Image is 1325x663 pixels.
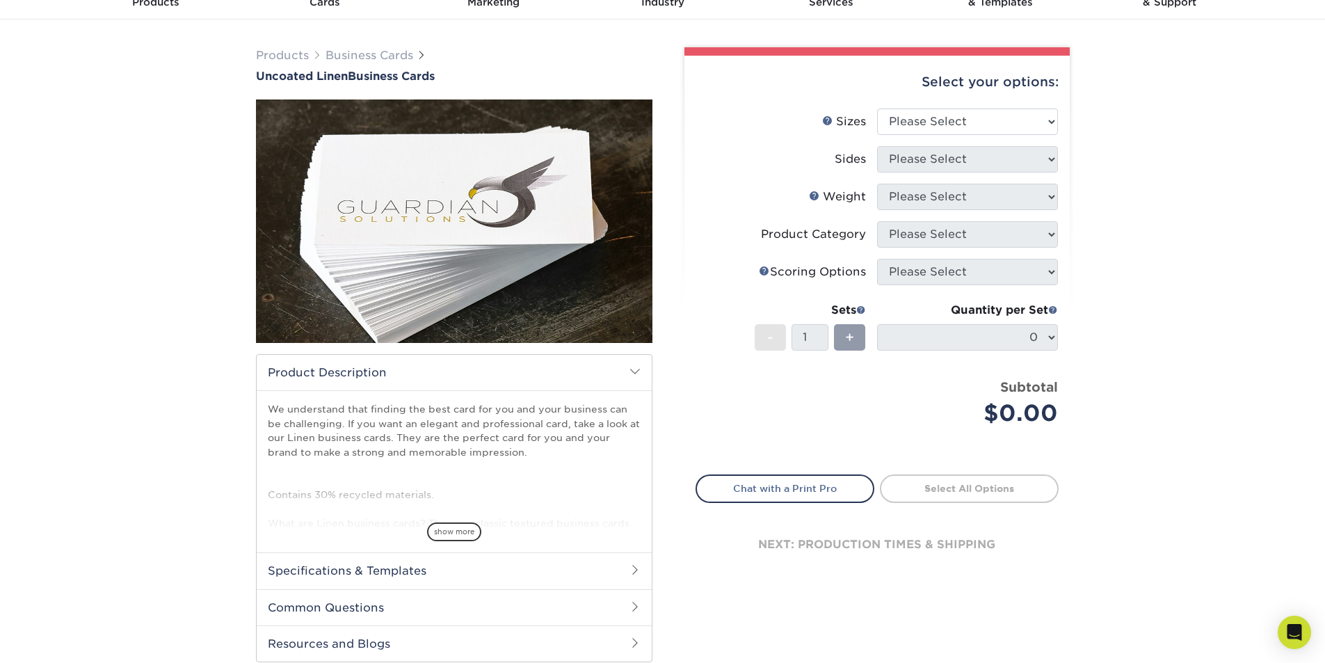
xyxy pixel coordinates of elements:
div: Select your options: [696,56,1059,109]
div: Product Category [761,226,866,243]
div: Weight [809,189,866,205]
h2: Common Questions [257,589,652,625]
h1: Business Cards [256,70,652,83]
a: Business Cards [326,49,413,62]
div: Sizes [822,113,866,130]
span: + [845,327,854,348]
h2: Resources and Blogs [257,625,652,662]
span: Uncoated Linen [256,70,348,83]
div: Open Intercom Messenger [1278,616,1311,649]
strong: Subtotal [1000,379,1058,394]
img: Uncoated Linen 01 [256,23,652,420]
div: $0.00 [888,397,1058,430]
a: Select All Options [880,474,1059,502]
a: Products [256,49,309,62]
h2: Product Description [257,355,652,390]
div: Scoring Options [759,264,866,280]
div: Sets [755,302,866,319]
div: next: production times & shipping [696,503,1059,586]
a: Chat with a Print Pro [696,474,874,502]
span: show more [427,522,481,541]
div: Quantity per Set [877,302,1058,319]
h2: Specifications & Templates [257,552,652,589]
span: - [767,327,773,348]
div: Sides [835,151,866,168]
a: Uncoated LinenBusiness Cards [256,70,652,83]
